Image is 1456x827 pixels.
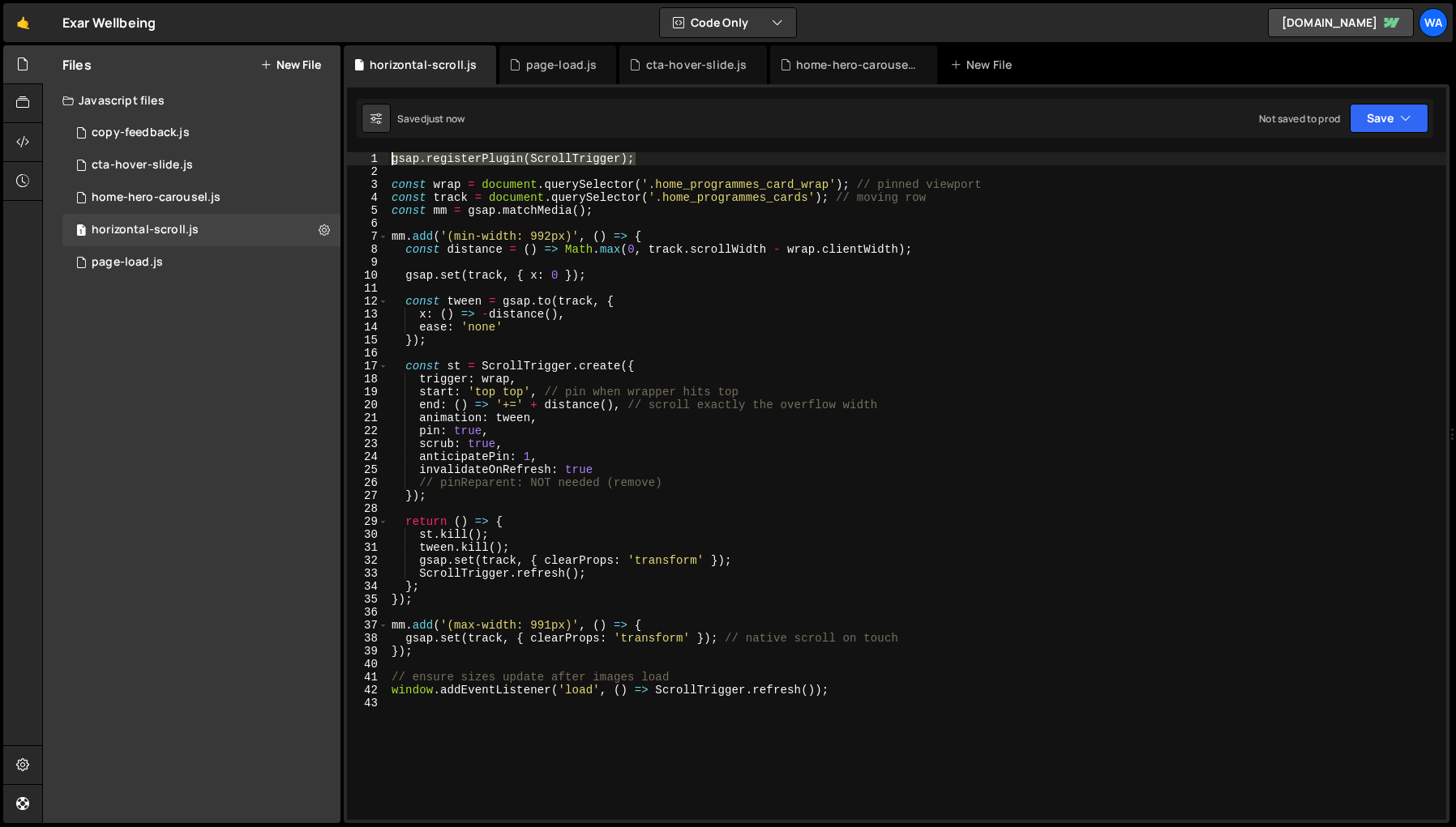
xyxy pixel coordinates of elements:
div: 16122/44105.js [62,246,340,279]
div: Saved [397,112,465,126]
div: cta-hover-slide.js [92,158,193,173]
a: [DOMAIN_NAME] [1268,8,1414,37]
div: 28 [347,502,388,515]
a: 🤙 [3,3,43,42]
div: 34 [347,580,388,593]
div: 37 [347,619,388,632]
div: 36 [347,606,388,619]
div: 21 [347,411,388,424]
div: 16122/45071.js [62,214,340,246]
div: 18 [347,373,388,386]
div: 29 [347,515,388,528]
div: page-load.js [526,57,597,73]
div: 7 [347,230,388,243]
div: Javascript files [43,84,340,117]
div: 15 [347,334,388,347]
div: 41 [347,671,388,684]
div: just now [426,112,465,126]
div: 9 [347,256,388,269]
div: 1 [347,152,388,165]
div: 6 [347,217,388,230]
div: 43 [347,697,388,710]
div: 5 [347,204,388,217]
div: 40 [347,658,388,671]
div: 13 [347,308,388,321]
button: New File [260,58,321,71]
div: Exar Wellbeing [62,13,156,32]
div: 3 [347,178,388,191]
div: copy-feedback.js [92,126,190,140]
div: 35 [347,593,388,606]
div: cta-hover-slide.js [646,57,747,73]
span: 1 [76,225,86,238]
div: 14 [347,321,388,334]
div: 20 [347,399,388,411]
button: Code Only [660,8,796,37]
div: 38 [347,632,388,645]
div: horizontal-scroll.js [370,57,477,73]
div: 33 [347,567,388,580]
div: 27 [347,489,388,502]
div: 26 [347,476,388,489]
div: New File [950,57,1018,73]
div: 30 [347,528,388,541]
div: 17 [347,360,388,373]
div: 2 [347,165,388,178]
div: 19 [347,386,388,399]
div: 8 [347,243,388,256]
div: horizontal-scroll.js [92,223,199,237]
h2: Files [62,56,92,74]
a: wa [1419,8,1448,37]
div: 42 [347,684,388,697]
div: 11 [347,282,388,295]
div: page-load.js [92,255,163,270]
div: 32 [347,554,388,567]
div: 16 [347,347,388,360]
div: Not saved to prod [1259,112,1340,126]
div: 23 [347,437,388,450]
button: Save [1350,104,1428,133]
div: home-hero-carousel.js [92,190,221,205]
div: 16122/43585.js [62,181,340,214]
div: 22 [347,424,388,437]
div: 16122/44019.js [62,149,340,181]
div: 10 [347,269,388,282]
div: 31 [347,541,388,554]
div: 24 [347,450,388,463]
div: 12 [347,295,388,308]
div: 39 [347,645,388,658]
div: 4 [347,191,388,204]
div: 25 [347,463,388,476]
div: home-hero-carousel.js [796,57,918,73]
div: 16122/43314.js [62,117,340,149]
